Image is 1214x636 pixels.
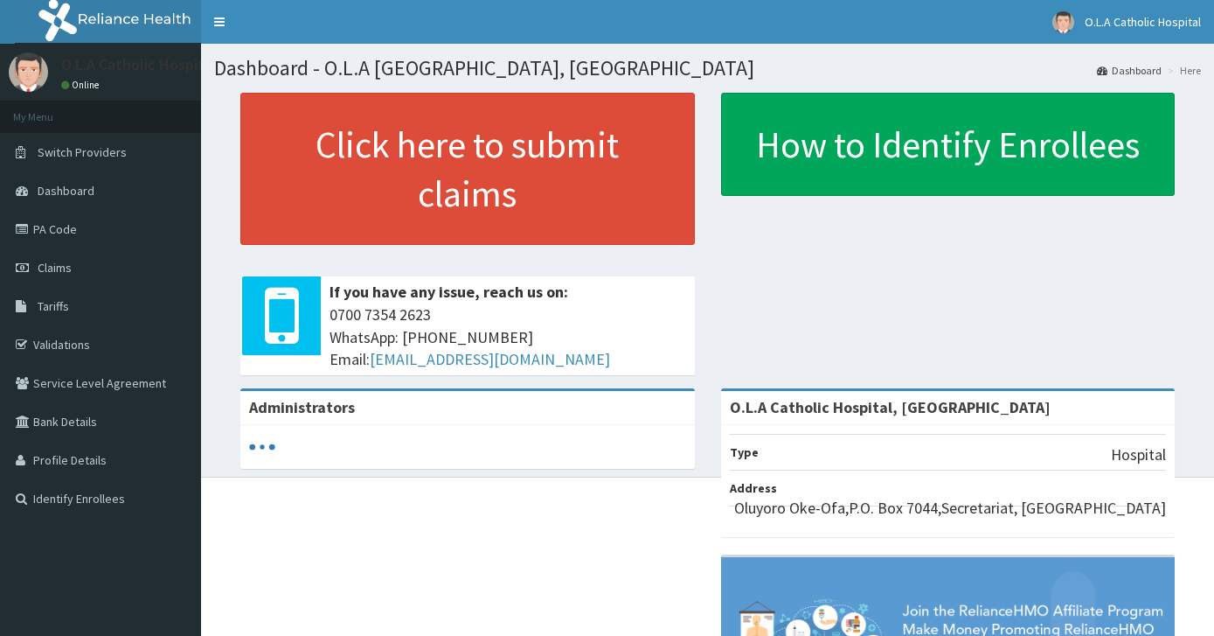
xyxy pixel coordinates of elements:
[734,497,1166,520] p: Oluyoro Oke-Ofa,P.O. Box 7044,Secretariat, [GEOGRAPHIC_DATA]
[370,349,610,369] a: [EMAIL_ADDRESS][DOMAIN_NAME]
[730,444,759,460] b: Type
[38,260,72,276] span: Claims
[330,282,568,302] b: If you have any issue, reach us on:
[1111,444,1166,466] p: Hospital
[1163,63,1201,78] li: Here
[1052,11,1074,33] img: User Image
[61,57,217,73] p: O.L.A Catholic Hospital
[1097,63,1162,78] a: Dashboard
[9,52,48,92] img: User Image
[38,183,94,199] span: Dashboard
[730,397,1051,417] strong: O.L.A Catholic Hospital, [GEOGRAPHIC_DATA]
[214,57,1201,80] h1: Dashboard - O.L.A [GEOGRAPHIC_DATA], [GEOGRAPHIC_DATA]
[61,79,103,91] a: Online
[1085,14,1201,30] span: O.L.A Catholic Hospital
[330,304,686,371] span: 0700 7354 2623 WhatsApp: [PHONE_NUMBER] Email:
[38,144,127,160] span: Switch Providers
[240,93,695,245] a: Click here to submit claims
[249,397,355,417] b: Administrators
[721,93,1176,196] a: How to Identify Enrollees
[38,298,69,314] span: Tariffs
[730,480,777,496] b: Address
[249,434,275,460] svg: audio-loading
